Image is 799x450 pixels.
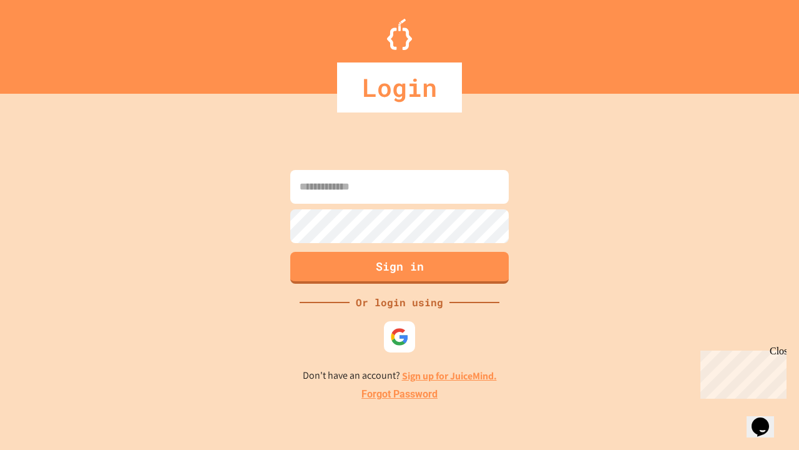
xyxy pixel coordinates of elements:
a: Sign up for JuiceMind. [402,369,497,382]
img: google-icon.svg [390,327,409,346]
div: Or login using [350,295,449,310]
iframe: chat widget [747,400,787,437]
p: Don't have an account? [303,368,497,384]
button: Sign in [290,252,509,284]
iframe: chat widget [695,346,787,399]
img: Logo.svg [387,19,412,50]
a: Forgot Password [361,387,438,402]
div: Login [337,62,462,112]
div: Chat with us now!Close [5,5,86,79]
